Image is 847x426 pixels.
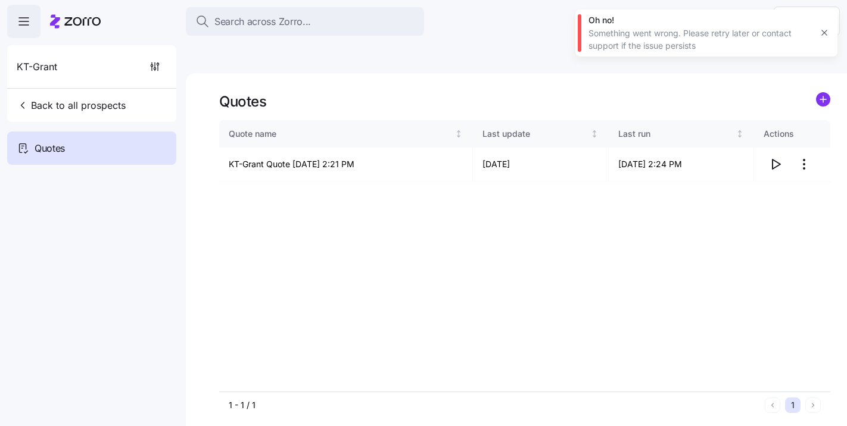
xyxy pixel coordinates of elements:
[618,127,734,140] div: Last run
[35,141,65,156] span: Quotes
[785,397,801,413] button: 1
[816,92,830,106] svg: add icon
[186,7,424,36] button: Search across Zorro...
[609,120,754,148] th: Last runNot sorted
[736,130,744,138] div: Not sorted
[473,120,609,148] th: Last updateNot sorted
[609,148,754,181] td: [DATE] 2:24 PM
[219,148,473,181] td: KT-Grant Quote [DATE] 2:21 PM
[229,127,452,140] div: Quote name
[588,27,811,52] div: Something went wrong. Please retry later or contact support if the issue persists
[588,14,811,26] div: Oh no!
[764,127,821,140] div: Actions
[805,397,821,413] button: Next page
[219,120,473,148] th: Quote nameNot sorted
[17,59,57,74] span: KT-Grant
[229,399,760,411] div: 1 - 1 / 1
[454,130,463,138] div: Not sorted
[473,148,609,181] td: [DATE]
[482,127,588,140] div: Last update
[12,93,130,117] button: Back to all prospects
[765,397,780,413] button: Previous page
[219,92,266,111] h1: Quotes
[17,98,126,112] span: Back to all prospects
[214,14,311,29] span: Search across Zorro...
[590,130,599,138] div: Not sorted
[7,131,176,165] a: Quotes
[816,92,830,111] a: add icon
